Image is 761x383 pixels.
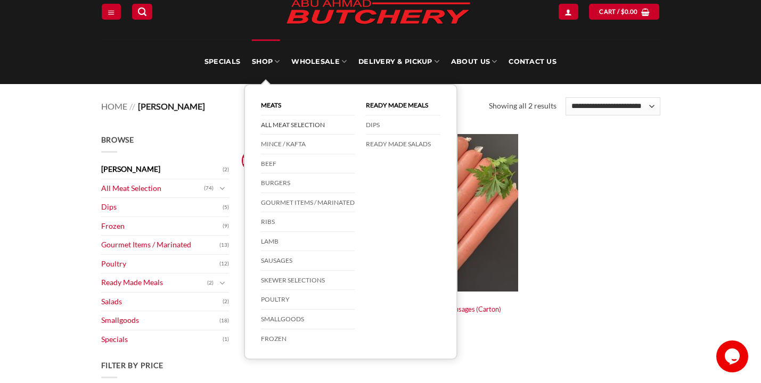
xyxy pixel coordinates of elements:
[132,4,152,19] a: Search
[252,39,280,84] a: SHOP
[261,135,355,154] a: Mince / Kafta
[101,179,204,198] a: All Meat Selection
[101,160,223,179] a: [PERSON_NAME]
[261,251,355,271] a: Sausages
[261,154,355,174] a: Beef
[101,255,219,273] a: Poultry
[101,198,223,217] a: Dips
[599,7,637,16] span: Cart /
[261,96,355,115] a: Meats
[223,331,229,347] span: (1)
[101,361,164,370] span: Filter by price
[223,294,229,310] span: (2)
[261,271,355,290] a: Skewer Selections
[358,39,439,84] a: Delivery & Pickup
[261,115,355,135] a: All Meat Selection
[101,236,219,254] a: Gourmet Items / Marinated
[261,329,355,348] a: Frozen
[621,8,638,15] bdi: 0.00
[216,277,229,289] button: Toggle
[219,313,229,329] span: (18)
[261,290,355,310] a: Poultry
[219,237,229,253] span: (13)
[101,293,223,311] a: Salads
[223,199,229,215] span: (5)
[621,7,625,16] span: $
[509,39,557,84] a: Contact Us
[102,4,121,19] a: Menu
[207,275,214,291] span: (2)
[223,162,229,178] span: (2)
[261,173,355,193] a: Burgers
[366,115,440,135] a: DIPS
[219,256,229,272] span: (12)
[129,101,135,111] span: //
[101,330,223,349] a: Specials
[223,218,229,234] span: (9)
[101,217,223,236] a: Frozen
[261,212,355,232] a: Ribs
[216,182,229,194] button: Toggle
[138,101,205,111] span: [PERSON_NAME]
[589,4,659,19] a: View cart
[261,193,355,213] a: Gourmet Items / Marinated
[204,39,240,84] a: Specials
[204,180,214,196] span: (74)
[261,232,355,252] a: Lamb
[566,97,660,115] select: Shop order
[716,340,750,372] iframe: chat widget
[559,4,578,19] a: Login
[101,273,207,292] a: Ready Made Meals
[366,135,440,154] a: Ready Made Salads
[101,311,219,330] a: Smallgoods
[451,39,497,84] a: About Us
[366,96,440,115] a: Ready Made Meals
[489,100,557,112] p: Showing all 2 results
[101,101,127,111] a: Home
[261,310,355,329] a: Smallgoods
[101,135,134,144] span: Browse
[291,39,347,84] a: Wholesale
